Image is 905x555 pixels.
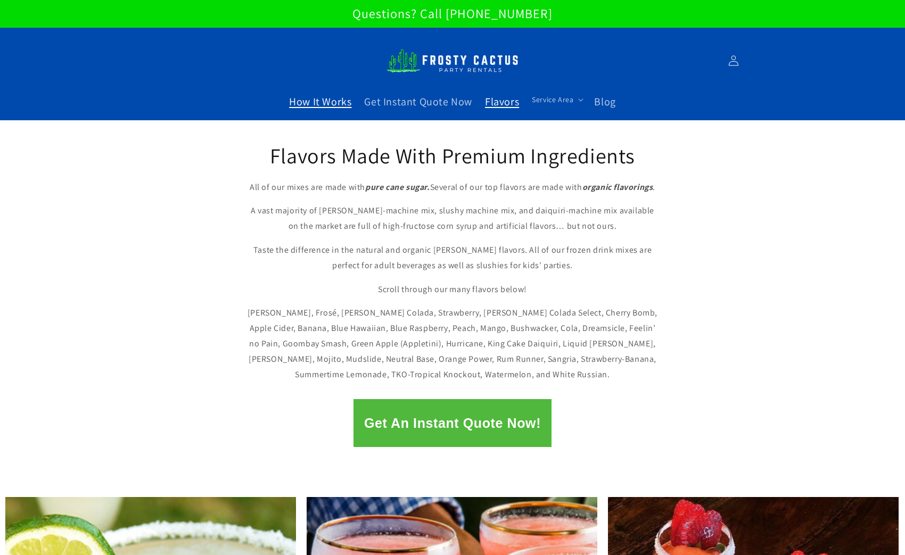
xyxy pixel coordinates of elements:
a: Blog [588,88,622,115]
h2: Flavors Made With Premium Ingredients [245,142,660,169]
span: Get Instant Quote Now [364,95,472,109]
p: A vast majority of [PERSON_NAME]-machine mix, slushy machine mix, and daiquiri-machine mix availa... [245,203,660,234]
p: All of our mixes are made with Several of our top flavors are made with . [245,180,660,195]
span: Blog [594,95,615,109]
strong: organic flavorings [582,181,653,193]
button: Get An Instant Quote Now! [353,399,552,447]
span: How It Works [289,95,351,109]
a: Flavors [479,88,525,115]
span: Flavors [485,95,519,109]
img: Frosty Cactus Margarita machine rentals Slushy machine rentals dirt soda dirty slushies [386,43,519,79]
a: Get Instant Quote Now [358,88,479,115]
p: Scroll through our many flavors below! [245,282,660,297]
a: How It Works [283,88,358,115]
p: [PERSON_NAME], Frosé, [PERSON_NAME] Colada, Strawberry, [PERSON_NAME] Colada Select, Cherry Bomb,... [245,305,660,382]
summary: Service Area [525,88,588,111]
span: Service Area [532,95,573,104]
p: Taste the difference in the natural and organic [PERSON_NAME] flavors. All of our frozen drink mi... [245,243,660,274]
strong: pure cane sugar. [365,181,430,193]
